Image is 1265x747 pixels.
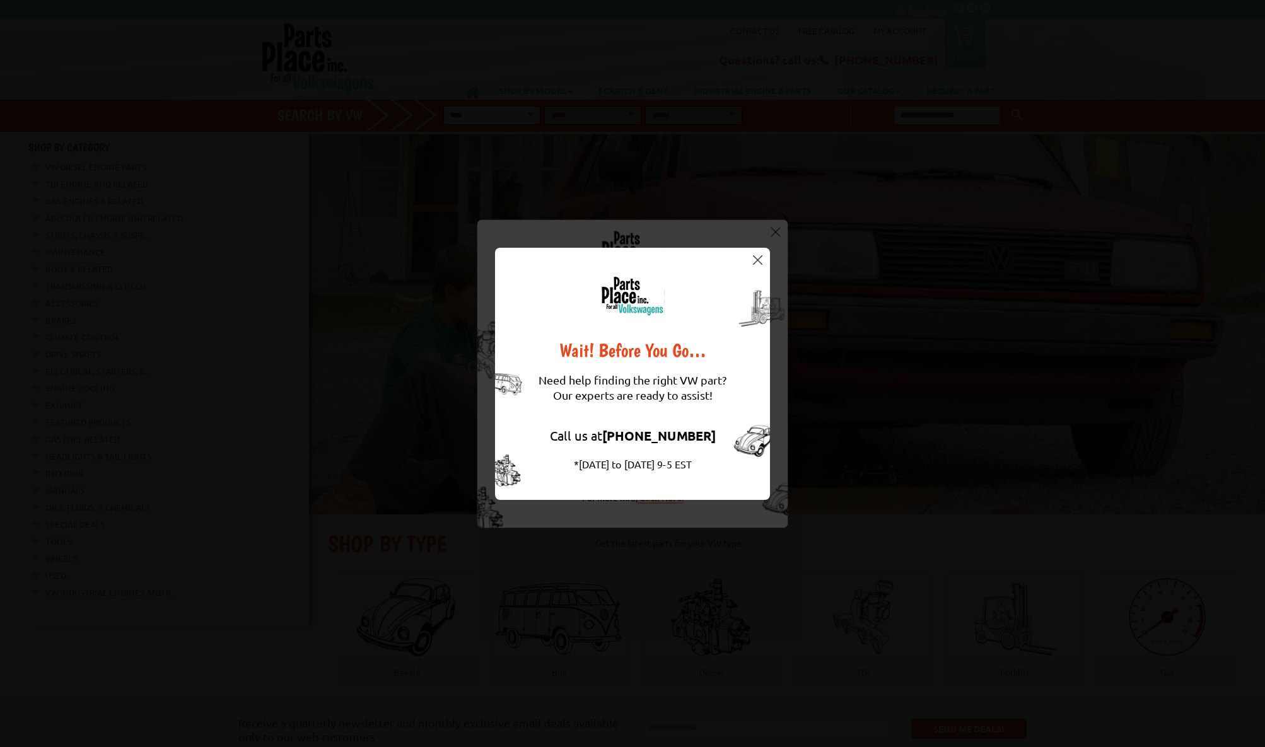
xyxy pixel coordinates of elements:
div: *[DATE] to [DATE] 9-5 EST [539,456,726,472]
strong: [PHONE_NUMBER] [602,427,716,444]
div: Need help finding the right VW part? Our experts are ready to assist! [539,360,726,415]
img: close [753,255,762,265]
div: Wait! Before You Go… [539,341,726,360]
img: logo [600,276,665,316]
a: Call us at[PHONE_NUMBER] [550,427,716,443]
